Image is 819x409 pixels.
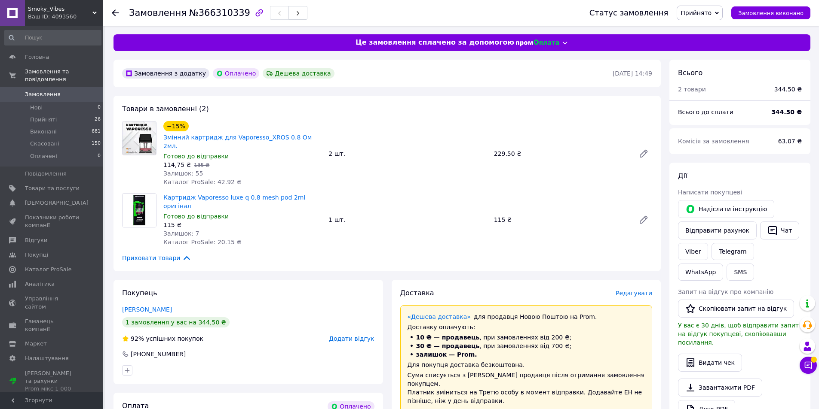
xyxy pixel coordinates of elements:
[122,306,172,313] a: [PERSON_NAME]
[189,8,250,18] span: №366310339
[325,214,490,226] div: 1 шт.
[25,266,71,273] span: Каталог ProSale
[800,357,817,374] button: Чат з покупцем
[635,211,652,228] a: Редагувати
[491,214,632,226] div: 115 ₴
[28,5,92,13] span: Smoky_Vibes
[712,243,754,260] a: Telegram
[738,10,804,16] span: Замовлення виконано
[25,340,47,348] span: Маркет
[263,68,334,79] div: Дешева доставка
[163,221,322,229] div: 115 ₴
[325,148,490,160] div: 2 шт.
[678,300,794,318] button: Скопіювати запит на відгук
[678,354,742,372] button: Видати чек
[25,280,55,288] span: Аналітика
[122,289,157,297] span: Покупець
[25,214,80,229] span: Показники роботи компанії
[616,290,652,297] span: Редагувати
[678,69,702,77] span: Всього
[122,253,191,263] span: Приховати товари
[400,289,434,297] span: Доставка
[727,264,754,281] button: SMS
[122,334,203,343] div: успішних покупок
[163,230,199,237] span: Залишок: 7
[408,361,645,369] div: Для покупця доставка безкоштовна.
[25,385,80,393] div: Prom мікс 1 000
[416,342,480,349] span: 30 ₴ — продавець
[163,239,241,245] span: Каталог ProSale: 20.15 ₴
[28,13,103,21] div: Ваш ID: 4093560
[25,295,80,310] span: Управління сайтом
[778,138,802,145] span: 63.07 ₴
[678,264,723,281] a: WhatsApp
[163,194,305,209] a: Картридж Vaporesso luxe q 0.8 mesh pod 2ml оригінал
[635,145,652,162] a: Редагувати
[329,335,374,342] span: Додати відгук
[678,172,687,180] span: Дії
[194,162,209,168] span: 135 ₴
[122,105,209,113] span: Товари в замовленні (2)
[98,104,101,112] span: 0
[30,128,57,136] span: Виконані
[356,38,514,48] span: Це замовлення сплачено за допомогою
[771,109,802,115] b: 344.50 ₴
[678,288,773,295] span: Запит на відгук про компанію
[678,379,762,397] a: Завантажити PDF
[25,170,67,178] span: Повідомлення
[25,370,80,393] span: [PERSON_NAME] та рахунки
[130,350,187,358] div: [PHONE_NUMBER]
[163,153,229,160] span: Готово до відправки
[92,140,101,148] span: 150
[25,199,89,207] span: [DEMOGRAPHIC_DATA]
[613,70,652,77] time: [DATE] 14:49
[731,6,810,19] button: Замовлення виконано
[760,221,799,239] button: Чат
[678,243,708,260] a: Viber
[30,116,57,124] span: Прийняті
[98,152,101,160] span: 0
[681,9,712,16] span: Прийнято
[678,86,706,93] span: 2 товари
[416,334,480,341] span: 10 ₴ — продавець
[163,121,189,131] div: −15%
[163,213,229,220] span: Готово до відправки
[589,9,669,17] div: Статус замовлення
[25,236,47,244] span: Відгуки
[678,200,774,218] button: Надіслати інструкцію
[92,128,101,136] span: 681
[213,68,259,79] div: Оплачено
[123,194,156,227] img: Картридж Vaporesso luxe q 0.8 mesh pod 2ml оригінал
[678,109,733,115] span: Всього до сплати
[25,251,48,259] span: Покупці
[163,161,191,168] span: 114,75 ₴
[416,351,477,358] span: залишок — Prom.
[25,68,103,83] span: Замовлення та повідомлення
[112,9,119,17] div: Повернутися назад
[678,322,799,346] span: У вас є 30 днів, щоб відправити запит на відгук покупцеві, скопіювавши посилання.
[30,140,59,148] span: Скасовані
[25,53,49,61] span: Головна
[408,313,471,320] a: «Дешева доставка»
[163,134,312,149] a: Змінний картридж для Vaporesso_XROS 0.8 Ом 2мл.
[408,333,645,342] li: , при замовленнях від 200 ₴;
[678,221,757,239] button: Відправити рахунок
[25,91,61,98] span: Замовлення
[25,318,80,333] span: Гаманець компанії
[30,104,43,112] span: Нові
[163,179,241,185] span: Каталог ProSale: 42.92 ₴
[408,323,645,331] div: Доставку оплачують:
[408,312,645,321] div: для продавця Новою Поштою на Prom.
[774,85,802,94] div: 344.50 ₴
[491,148,632,160] div: 229.50 ₴
[408,342,645,350] li: , при замовленнях від 700 ₴;
[678,138,749,145] span: Комісія за замовлення
[678,189,742,196] span: Написати покупцеві
[123,121,156,155] img: Змінний картридж для Vaporesso_XROS 0.8 Ом 2мл.
[95,116,101,124] span: 26
[30,152,57,160] span: Оплачені
[129,8,187,18] span: Замовлення
[163,170,203,177] span: Залишок: 55
[25,354,69,362] span: Налаштування
[25,185,80,192] span: Товари та послуги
